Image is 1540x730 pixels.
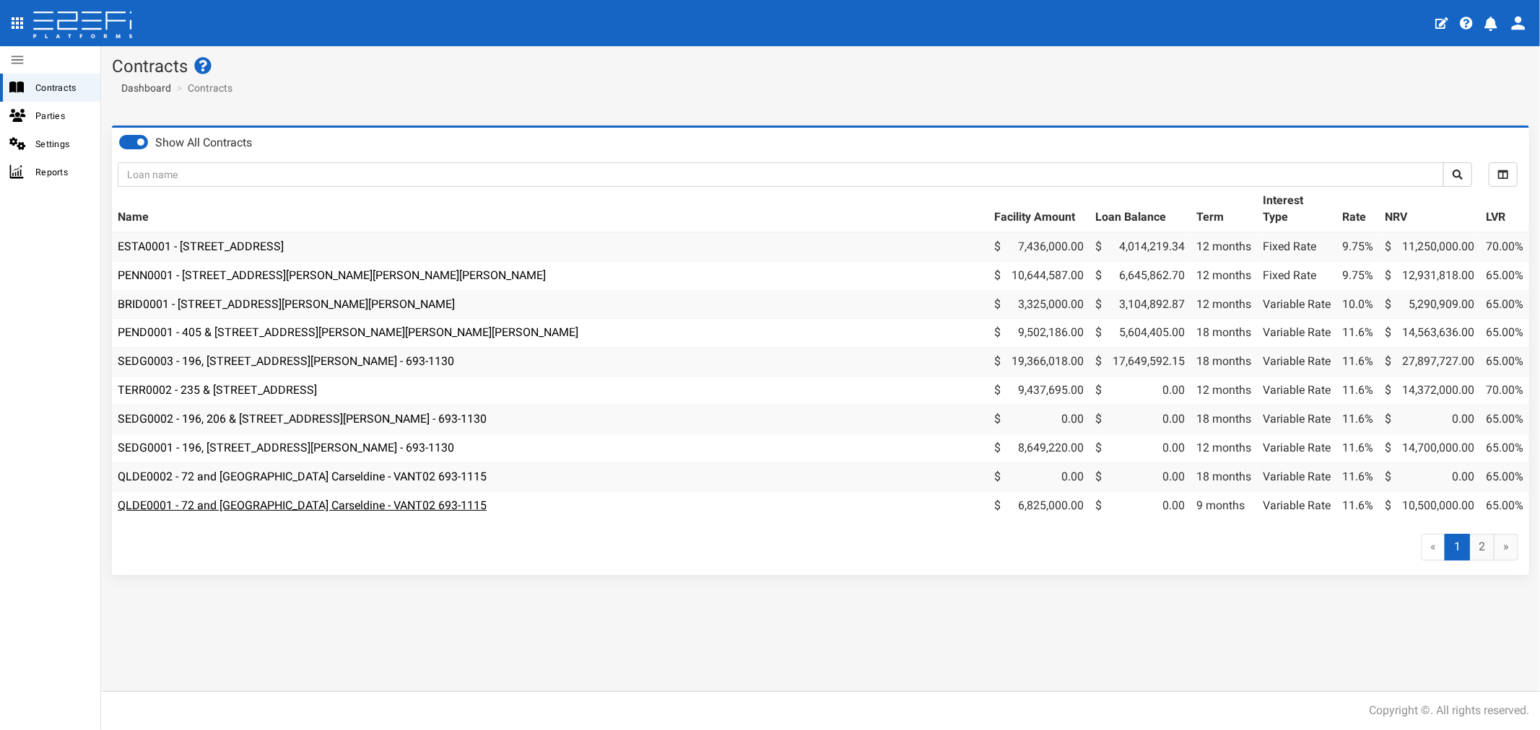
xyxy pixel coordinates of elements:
[1089,261,1191,290] td: 6,645,862.70
[1191,290,1257,319] td: 12 months
[1336,232,1379,261] td: 9.75%
[1336,462,1379,491] td: 11.6%
[988,377,1089,405] td: 9,437,695.00
[1336,491,1379,519] td: 11.6%
[1480,232,1529,261] td: 70.00%
[1257,319,1336,348] td: Variable Rate
[1421,534,1445,560] span: «
[1379,405,1480,434] td: 0.00
[118,383,317,397] a: TERR0002 - 235 & [STREET_ADDRESS]
[1369,703,1529,719] div: Copyright ©. All rights reserved.
[1191,462,1257,491] td: 18 months
[1089,290,1191,319] td: 3,104,892.87
[1089,377,1191,405] td: 0.00
[1379,377,1480,405] td: 14,372,000.00
[1257,462,1336,491] td: Variable Rate
[988,405,1089,434] td: 0.00
[1191,261,1257,290] td: 12 months
[988,261,1089,290] td: 10,644,587.00
[118,162,1444,187] input: Loan name
[118,412,487,426] a: SEDG0002 - 196, 206 & [STREET_ADDRESS][PERSON_NAME] - 693-1130
[1336,319,1379,348] td: 11.6%
[35,79,89,96] span: Contracts
[35,136,89,152] span: Settings
[1089,491,1191,519] td: 0.00
[1336,434,1379,462] td: 11.6%
[1257,491,1336,519] td: Variable Rate
[118,354,454,368] a: SEDG0003 - 196, [STREET_ADDRESS][PERSON_NAME] - 693-1130
[118,470,487,483] a: QLDE0002 - 72 and [GEOGRAPHIC_DATA] Carseldine - VANT02 693-1115
[1480,491,1529,519] td: 65.00%
[1089,462,1191,491] td: 0.00
[1089,232,1191,261] td: 4,014,219.34
[35,164,89,180] span: Reports
[1379,232,1480,261] td: 11,250,000.00
[988,491,1089,519] td: 6,825,000.00
[1191,434,1257,462] td: 12 months
[1336,187,1379,232] th: Rate
[1480,405,1529,434] td: 65.00%
[988,434,1089,462] td: 8,649,220.00
[1379,348,1480,377] td: 27,897,727.00
[1480,348,1529,377] td: 65.00%
[1089,405,1191,434] td: 0.00
[988,187,1089,232] th: Facility Amount
[1480,462,1529,491] td: 65.00%
[1379,434,1480,462] td: 14,700,000.00
[1480,261,1529,290] td: 65.00%
[1257,261,1336,290] td: Fixed Rate
[116,81,171,95] a: Dashboard
[1379,290,1480,319] td: 5,290,909.00
[1257,348,1336,377] td: Variable Rate
[118,268,546,282] a: PENN0001 - [STREET_ADDRESS][PERSON_NAME][PERSON_NAME][PERSON_NAME]
[118,325,578,339] a: PEND0001 - 405 & [STREET_ADDRESS][PERSON_NAME][PERSON_NAME][PERSON_NAME]
[118,239,284,253] a: ESTA0001 - [STREET_ADDRESS]
[1191,348,1257,377] td: 18 months
[1257,290,1336,319] td: Variable Rate
[112,57,1529,76] h1: Contracts
[988,462,1089,491] td: 0.00
[1191,377,1257,405] td: 12 months
[988,232,1089,261] td: 7,436,000.00
[35,107,89,124] span: Parties
[1480,434,1529,462] td: 65.00%
[118,498,487,512] a: QLDE0001 - 72 and [GEOGRAPHIC_DATA] Carseldine - VANT02 693-1115
[1480,377,1529,405] td: 70.00%
[1089,319,1191,348] td: 5,604,405.00
[1336,290,1379,319] td: 10.0%
[1379,462,1480,491] td: 0.00
[1480,290,1529,319] td: 65.00%
[155,135,252,151] label: Show All Contracts
[1379,261,1480,290] td: 12,931,818.00
[173,81,232,95] li: Contracts
[988,348,1089,377] td: 19,366,018.00
[1089,434,1191,462] td: 0.00
[1089,187,1191,232] th: Loan Balance
[1480,187,1529,232] th: LVR
[1191,187,1257,232] th: Term
[988,319,1089,348] td: 9,502,186.00
[1379,319,1480,348] td: 14,563,636.00
[1257,377,1336,405] td: Variable Rate
[1469,534,1495,560] a: 2
[1480,319,1529,348] td: 65.00%
[1379,187,1480,232] th: NRV
[1445,534,1470,560] span: 1
[1191,232,1257,261] td: 12 months
[1089,348,1191,377] td: 17,649,592.15
[1336,405,1379,434] td: 11.6%
[112,187,988,232] th: Name
[1191,405,1257,434] td: 18 months
[988,290,1089,319] td: 3,325,000.00
[1379,491,1480,519] td: 10,500,000.00
[1336,261,1379,290] td: 9.75%
[1257,434,1336,462] td: Variable Rate
[1257,405,1336,434] td: Variable Rate
[118,297,455,311] a: BRID0001 - [STREET_ADDRESS][PERSON_NAME][PERSON_NAME]
[116,82,171,94] span: Dashboard
[1336,348,1379,377] td: 11.6%
[118,441,454,454] a: SEDG0001 - 196, [STREET_ADDRESS][PERSON_NAME] - 693-1130
[1191,319,1257,348] td: 18 months
[1191,491,1257,519] td: 9 months
[1336,377,1379,405] td: 11.6%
